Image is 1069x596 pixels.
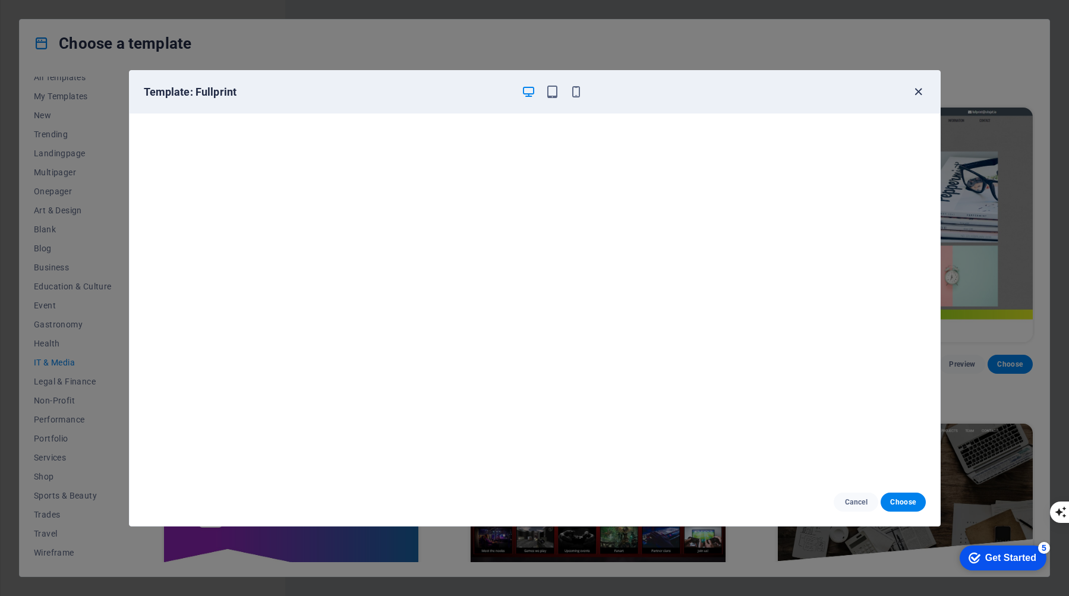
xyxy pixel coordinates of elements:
div: Get Started [35,13,86,24]
span: Choose [890,497,916,507]
button: Choose [881,493,925,512]
div: 5 [88,2,100,14]
button: Cancel [834,493,878,512]
div: Get Started 5 items remaining, 0% complete [10,6,96,31]
span: Cancel [843,497,869,507]
h6: Template: Fullprint [144,85,512,99]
